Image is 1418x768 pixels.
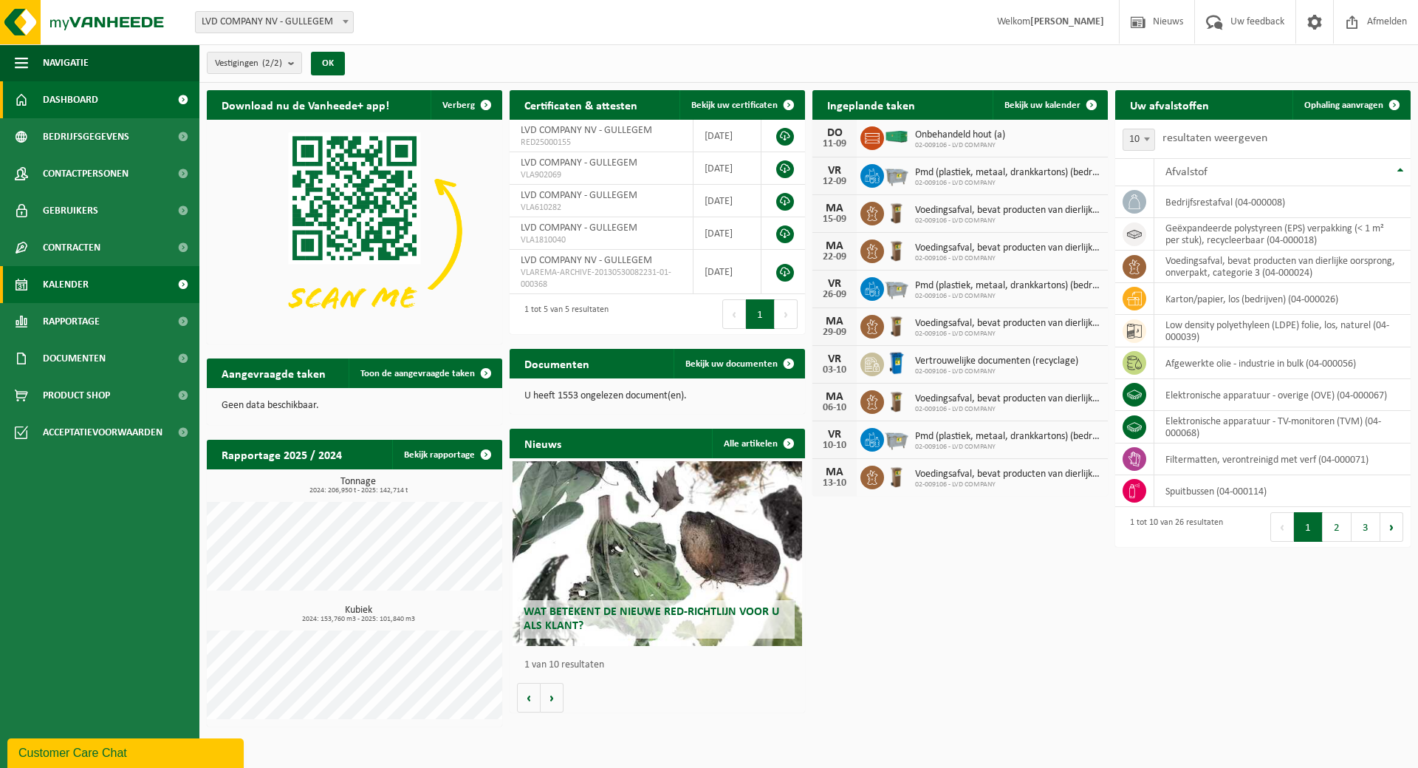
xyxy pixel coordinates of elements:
[915,141,1005,150] span: 02-009106 - LVD COMPANY
[524,606,779,632] span: Wat betekent de nieuwe RED-richtlijn voor u als klant?
[349,358,501,388] a: Toon de aangevraagde taken
[693,152,761,185] td: [DATE]
[510,349,604,378] h2: Documenten
[915,367,1078,376] span: 02-009106 - LVD COMPANY
[1123,129,1155,151] span: 10
[812,90,930,119] h2: Ingeplande taken
[915,280,1100,292] span: Pmd (plastiek, metaal, drankkartons) (bedrijven)
[517,298,609,330] div: 1 tot 5 van 5 resultaten
[1352,512,1380,542] button: 3
[1294,512,1323,542] button: 1
[1004,101,1080,110] span: Bekijk uw kalender
[1380,512,1403,542] button: Next
[1323,512,1352,542] button: 2
[884,350,909,375] img: WB-0240-HPE-BE-09
[1154,444,1411,475] td: filtermatten, verontreinigd met verf (04-000071)
[1115,90,1224,119] h2: Uw afvalstoffen
[820,316,849,327] div: MA
[214,477,502,495] h3: Tonnage
[43,340,106,377] span: Documenten
[207,90,404,119] h2: Download nu de Vanheede+ app!
[1154,251,1411,283] td: voedingsafval, bevat producten van dierlijke oorsprong, onverpakt, categorie 3 (04-000024)
[820,391,849,403] div: MA
[775,299,798,329] button: Next
[915,431,1100,443] span: Pmd (plastiek, metaal, drankkartons) (bedrijven)
[521,157,637,169] span: LVD COMPANY - GULLEGEM
[521,190,637,201] span: LVD COMPANY - GULLEGEM
[820,353,849,365] div: VR
[1292,90,1409,120] a: Ophaling aanvragen
[820,165,849,177] div: VR
[820,127,849,139] div: DO
[915,356,1078,367] span: Vertrouwelijke documenten (recyclage)
[915,167,1100,179] span: Pmd (plastiek, metaal, drankkartons) (bedrijven)
[214,616,502,623] span: 2024: 153,760 m3 - 2025: 101,840 m3
[1030,16,1104,27] strong: [PERSON_NAME]
[884,275,909,300] img: WB-2500-GAL-GY-01
[993,90,1106,120] a: Bekijk uw kalender
[746,299,775,329] button: 1
[884,162,909,187] img: WB-2500-GAL-GY-01
[1154,347,1411,379] td: afgewerkte olie - industrie in bulk (04-000056)
[820,278,849,290] div: VR
[915,330,1100,339] span: 02-009106 - LVD COMPANY
[915,393,1100,405] span: Voedingsafval, bevat producten van dierlijke oorsprong, onverpakt, categorie 3
[43,414,162,451] span: Acceptatievoorwaarden
[722,299,746,329] button: Previous
[262,58,282,68] count: (2/2)
[222,401,487,411] p: Geen data beschikbaar.
[43,229,100,266] span: Contracten
[915,443,1100,452] span: 02-009106 - LVD COMPANY
[521,137,682,149] span: RED25000155
[207,440,357,469] h2: Rapportage 2025 / 2024
[43,303,100,340] span: Rapportage
[820,214,849,225] div: 15-09
[1123,511,1223,543] div: 1 tot 10 van 26 resultaten
[7,735,247,768] iframe: chat widget
[1270,512,1294,542] button: Previous
[521,267,682,290] span: VLAREMA-ARCHIVE-20130530082231-01-000368
[884,426,909,451] img: WB-2500-GAL-GY-01
[915,480,1100,489] span: 02-009106 - LVD COMPANY
[820,327,849,338] div: 29-09
[521,255,652,266] span: LVD COMPANY NV - GULLEGEM
[43,81,98,118] span: Dashboard
[820,240,849,252] div: MA
[442,101,475,110] span: Verberg
[207,52,302,74] button: Vestigingen(2/2)
[691,101,778,110] span: Bekijk uw certificaten
[1304,101,1383,110] span: Ophaling aanvragen
[360,369,475,378] span: Toon de aangevraagde taken
[1165,166,1208,178] span: Afvalstof
[43,192,98,229] span: Gebruikers
[207,358,340,387] h2: Aangevraagde taken
[214,605,502,623] h3: Kubiek
[214,487,502,495] span: 2024: 206,950 t - 2025: 142,714 t
[820,478,849,489] div: 13-10
[521,202,682,214] span: VLA610282
[1154,379,1411,411] td: elektronische apparatuur - overige (OVE) (04-000067)
[521,169,682,181] span: VLA902069
[884,388,909,413] img: WB-0140-HPE-BN-01
[195,11,354,33] span: LVD COMPANY NV - GULLEGEM
[510,90,652,119] h2: Certificaten & attesten
[693,250,761,294] td: [DATE]
[517,683,541,713] button: Vorige
[43,118,129,155] span: Bedrijfsgegevens
[915,179,1100,188] span: 02-009106 - LVD COMPANY
[884,463,909,489] img: WB-0140-HPE-BN-01
[674,349,804,378] a: Bekijk uw documenten
[43,266,89,303] span: Kalender
[1154,315,1411,347] td: low density polyethyleen (LDPE) folie, los, naturel (04-000039)
[820,139,849,149] div: 11-09
[43,155,129,192] span: Contactpersonen
[820,290,849,300] div: 26-09
[820,441,849,451] div: 10-10
[884,237,909,262] img: WB-0140-HPE-BN-01
[712,429,804,458] a: Alle artikelen
[521,222,637,234] span: LVD COMPANY - GULLEGEM
[311,52,345,75] button: OK
[693,120,761,152] td: [DATE]
[1154,475,1411,507] td: spuitbussen (04-000114)
[884,313,909,338] img: WB-0140-HPE-BN-01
